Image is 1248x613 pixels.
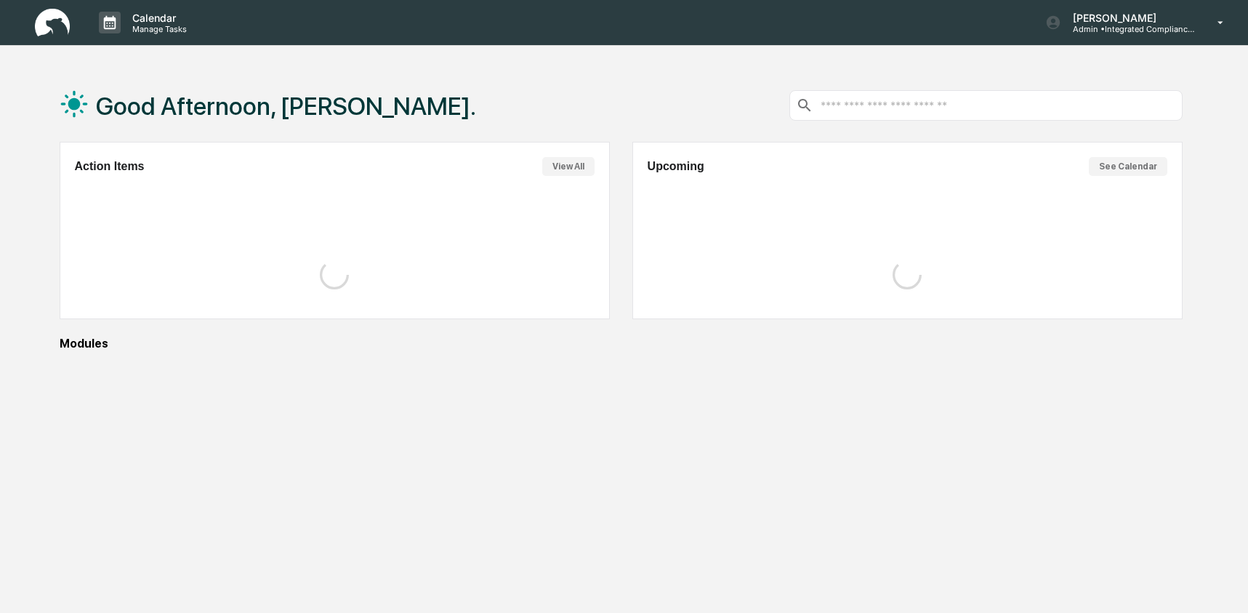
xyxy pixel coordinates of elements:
[121,12,194,24] p: Calendar
[1089,157,1167,176] button: See Calendar
[35,9,70,37] img: logo
[1061,24,1196,34] p: Admin • Integrated Compliance Advisors - Consultants
[648,160,704,173] h2: Upcoming
[542,157,595,176] button: View All
[96,92,476,121] h1: Good Afternoon, [PERSON_NAME].
[1061,12,1196,24] p: [PERSON_NAME]
[121,24,194,34] p: Manage Tasks
[75,160,145,173] h2: Action Items
[60,337,1183,350] div: Modules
